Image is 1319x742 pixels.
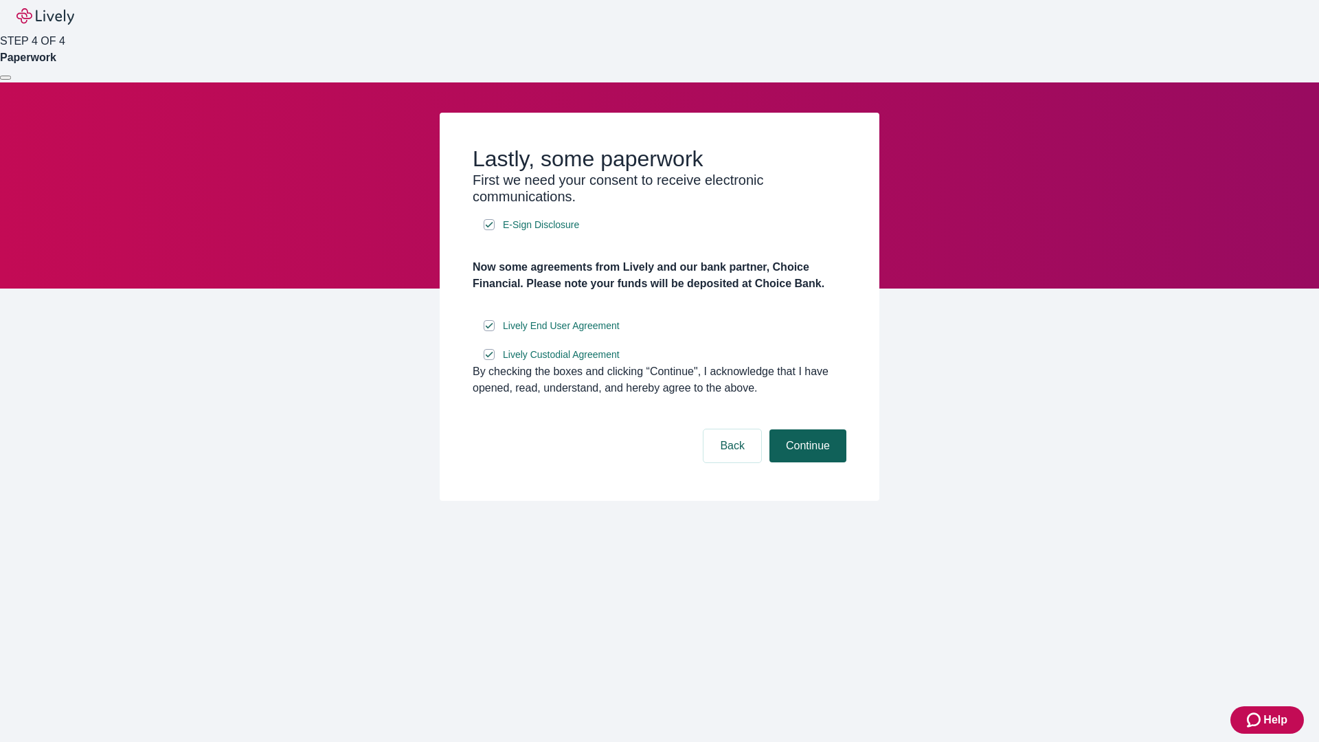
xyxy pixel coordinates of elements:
a: e-sign disclosure document [500,317,622,335]
h4: Now some agreements from Lively and our bank partner, Choice Financial. Please note your funds wi... [473,259,846,292]
span: E-Sign Disclosure [503,218,579,232]
img: Lively [16,8,74,25]
h2: Lastly, some paperwork [473,146,846,172]
div: By checking the boxes and clicking “Continue", I acknowledge that I have opened, read, understand... [473,363,846,396]
button: Continue [769,429,846,462]
span: Lively Custodial Agreement [503,348,620,362]
a: e-sign disclosure document [500,346,622,363]
svg: Zendesk support icon [1247,712,1263,728]
button: Back [703,429,761,462]
a: e-sign disclosure document [500,216,582,234]
span: Lively End User Agreement [503,319,620,333]
h3: First we need your consent to receive electronic communications. [473,172,846,205]
button: Zendesk support iconHelp [1230,706,1304,734]
span: Help [1263,712,1287,728]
